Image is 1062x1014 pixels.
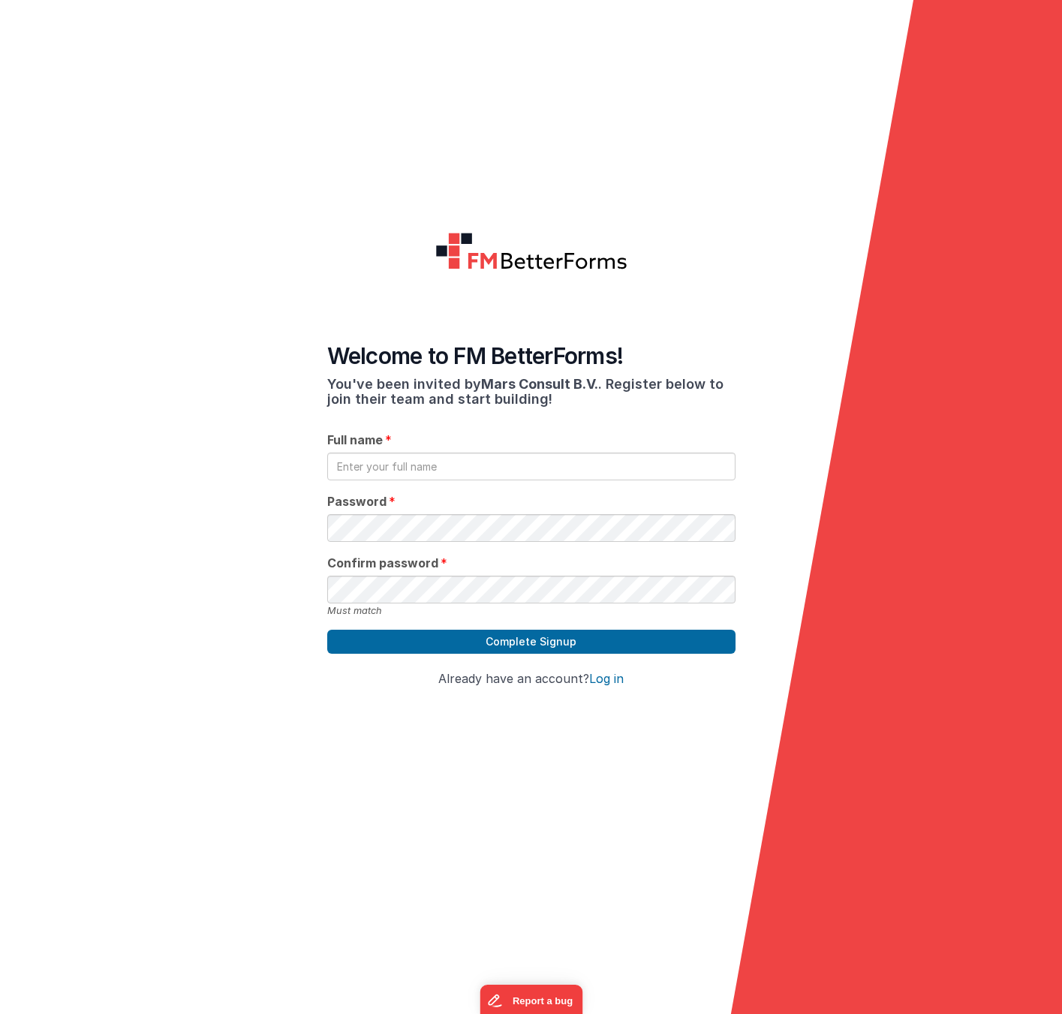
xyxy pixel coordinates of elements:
h4: Already have an account? [327,672,736,686]
span: Full name [327,431,383,449]
div: Must match [327,603,736,618]
button: Log in [589,672,624,686]
span: Mars Consult B.V. [481,376,598,392]
button: Complete Signup [327,630,736,654]
input: Enter your full name [327,453,736,480]
span: Password [327,492,387,510]
span: Confirm password [327,554,438,572]
h3: You've been invited by . Register below to join their team and start building! [327,377,736,407]
h4: Welcome to FM BetterForms! [327,342,736,369]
